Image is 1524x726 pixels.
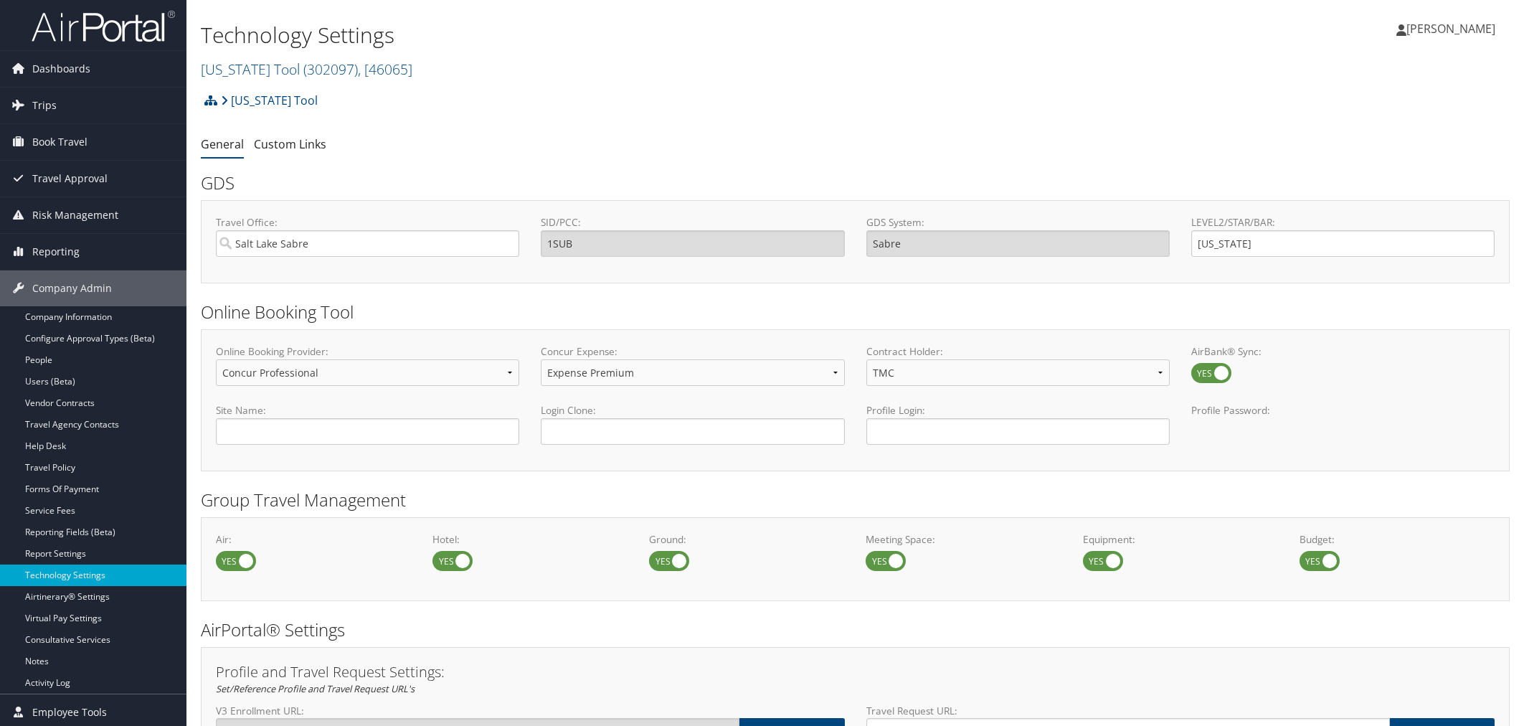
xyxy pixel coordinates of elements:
[216,532,411,547] label: Air:
[32,161,108,197] span: Travel Approval
[866,215,1170,230] label: GDS System:
[201,488,1510,512] h2: Group Travel Management
[1191,215,1495,230] label: LEVEL2/STAR/BAR:
[866,704,1495,718] label: Travel Request URL:
[866,418,1170,445] input: Profile Login:
[201,618,1510,642] h2: AirPortal® Settings
[32,9,175,43] img: airportal-logo.png
[32,51,90,87] span: Dashboards
[866,532,1061,547] label: Meeting Space:
[201,20,1074,50] h1: Technology Settings
[1300,532,1495,547] label: Budget:
[32,197,118,233] span: Risk Management
[216,344,519,359] label: Online Booking Provider:
[866,344,1170,359] label: Contract Holder:
[358,60,412,79] span: , [ 46065 ]
[32,124,87,160] span: Book Travel
[541,403,844,418] label: Login Clone:
[1191,344,1495,359] label: AirBank® Sync:
[216,704,845,718] label: V3 Enrollment URL:
[201,300,1510,324] h2: Online Booking Tool
[866,403,1170,444] label: Profile Login:
[541,215,844,230] label: SID/PCC:
[201,136,244,152] a: General
[32,270,112,306] span: Company Admin
[32,88,57,123] span: Trips
[432,532,628,547] label: Hotel:
[32,234,80,270] span: Reporting
[1191,403,1495,444] label: Profile Password:
[1396,7,1510,50] a: [PERSON_NAME]
[201,60,412,79] a: [US_STATE] Tool
[303,60,358,79] span: ( 302097 )
[216,403,519,418] label: Site Name:
[254,136,326,152] a: Custom Links
[201,171,1499,195] h2: GDS
[649,532,844,547] label: Ground:
[1083,532,1278,547] label: Equipment:
[1191,363,1231,383] label: AirBank® Sync
[541,344,844,359] label: Concur Expense:
[216,665,1495,679] h3: Profile and Travel Request Settings:
[216,215,519,230] label: Travel Office:
[216,682,415,695] em: Set/Reference Profile and Travel Request URL's
[1406,21,1495,37] span: [PERSON_NAME]
[221,86,318,115] a: [US_STATE] Tool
